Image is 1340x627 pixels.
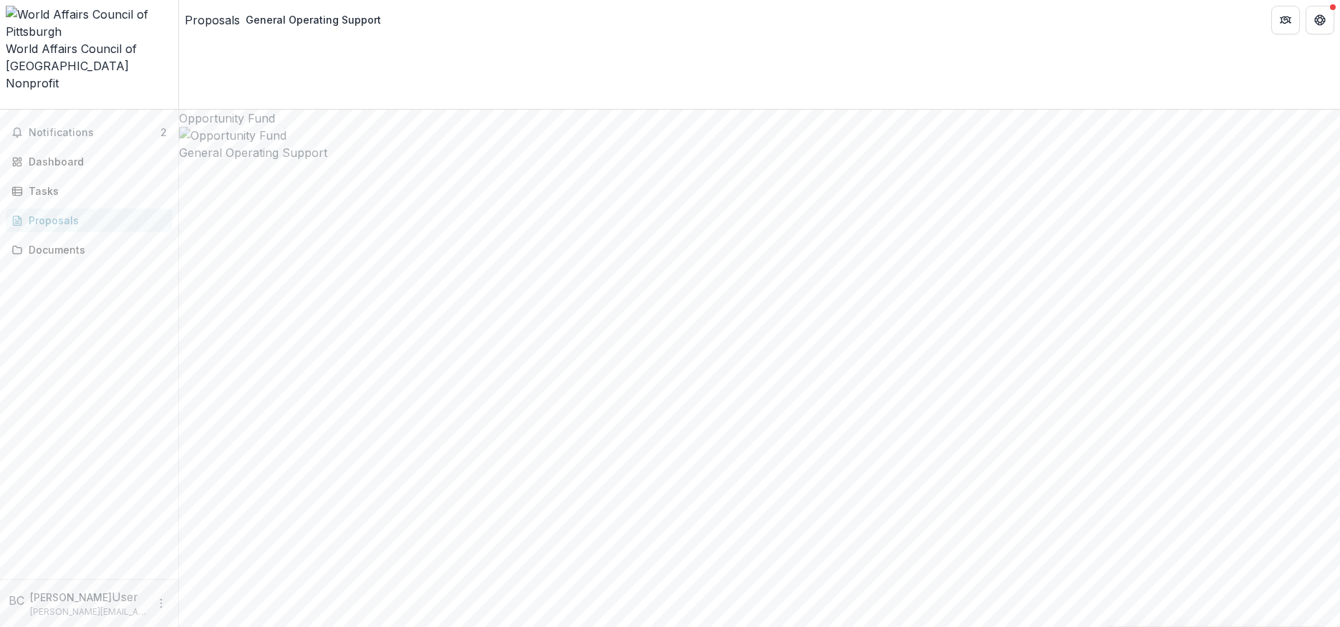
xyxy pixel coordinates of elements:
p: [PERSON_NAME] [30,590,112,605]
img: World Affairs Council of Pittsburgh [6,6,173,40]
a: Tasks [6,179,173,203]
div: Proposals [29,213,161,228]
div: Betty Cruz [9,592,24,609]
h2: General Operating Support [179,144,1340,161]
div: Tasks [29,183,161,198]
button: Partners [1271,6,1300,34]
button: Notifications2 [6,121,173,144]
button: More [153,595,170,612]
div: Opportunity Fund [179,110,1340,127]
div: General Operating Support [246,12,381,27]
div: Documents [29,242,161,257]
span: 2 [160,126,167,138]
span: Notifications [29,127,160,139]
nav: breadcrumb [185,9,387,30]
a: Documents [6,238,173,262]
a: Proposals [6,209,173,232]
span: Nonprofit [6,76,59,90]
p: [PERSON_NAME][EMAIL_ADDRESS][DOMAIN_NAME] [30,606,147,618]
a: Proposals [185,11,240,29]
img: Opportunity Fund [179,127,1340,144]
p: User [112,588,138,606]
div: World Affairs Council of [GEOGRAPHIC_DATA] [6,40,173,75]
a: Dashboard [6,150,173,173]
div: Dashboard [29,154,161,169]
button: Get Help [1306,6,1334,34]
